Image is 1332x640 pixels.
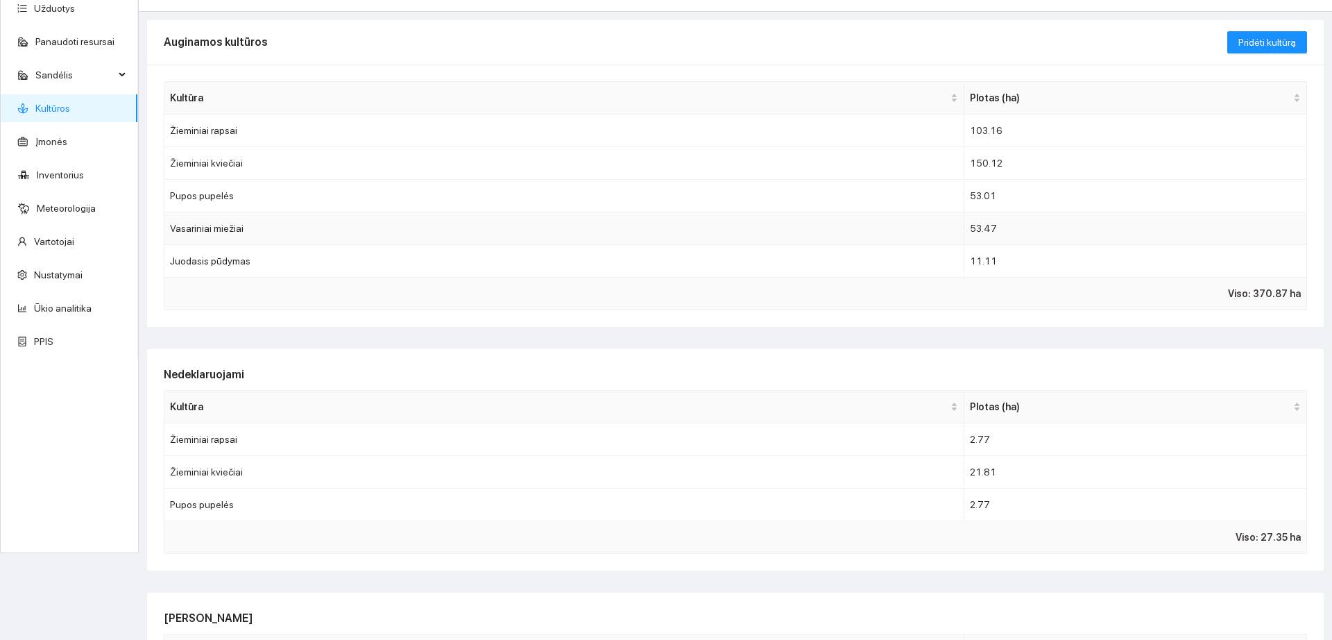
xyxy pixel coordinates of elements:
th: this column's title is Plotas (ha),this column is sortable [964,82,1307,115]
a: Inventorius [37,169,84,180]
a: Panaudoti resursai [35,36,114,47]
td: Pupos pupelės [164,180,964,212]
td: Žieminiai kviečiai [164,456,964,489]
th: this column's title is Kultūra,this column is sortable [164,391,964,423]
td: 2.77 [964,489,1307,521]
a: Nustatymai [34,269,83,280]
span: Kultūra [170,399,948,414]
h2: Nedeklaruojami [164,366,1307,383]
td: Vasariniai miežiai [164,212,964,245]
a: Užduotys [34,3,75,14]
td: Pupos pupelės [164,489,964,521]
a: Kultūros [35,103,70,114]
a: Įmonės [35,136,67,147]
h2: [PERSON_NAME] [164,609,1307,627]
td: 103.16 [964,115,1307,147]
th: this column's title is Plotas (ha),this column is sortable [964,391,1307,423]
td: Juodasis pūdymas [164,245,964,278]
th: this column's title is Kultūra,this column is sortable [164,82,964,115]
span: Viso: 370.87 ha [1228,286,1301,301]
span: Sandėlis [35,61,114,89]
td: 53.01 [964,180,1307,212]
td: 150.12 [964,147,1307,180]
td: Žieminiai rapsai [164,423,964,456]
span: Plotas (ha) [970,90,1290,106]
span: Plotas (ha) [970,399,1290,414]
div: Auginamos kultūros [164,22,1227,62]
span: Viso: 27.35 ha [1236,530,1301,545]
td: Žieminiai kviečiai [164,147,964,180]
a: Vartotojai [34,236,74,247]
a: Meteorologija [37,203,96,214]
td: 21.81 [964,456,1307,489]
td: Žieminiai rapsai [164,115,964,147]
td: 53.47 [964,212,1307,245]
a: PPIS [34,336,53,347]
span: Kultūra [170,90,948,106]
a: Ūkio analitika [34,303,92,314]
span: Pridėti kultūrą [1238,35,1296,50]
td: 11.11 [964,245,1307,278]
td: 2.77 [964,423,1307,456]
button: Pridėti kultūrą [1227,31,1307,53]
